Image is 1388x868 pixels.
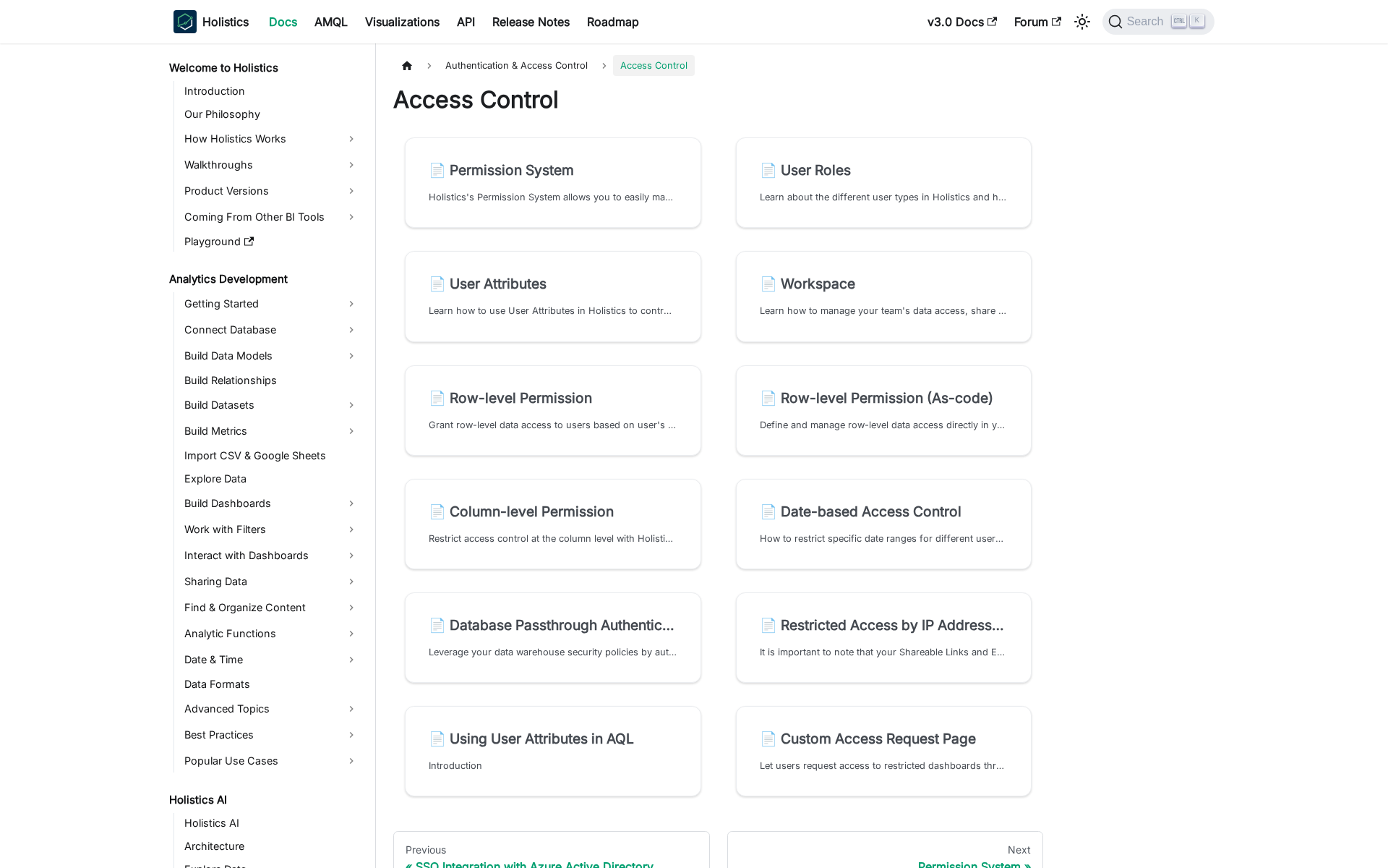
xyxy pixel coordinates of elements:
[180,446,363,466] a: Import CSV & Google Sheets
[760,503,1008,520] h2: Date-based Access Control
[429,304,677,318] p: Learn how to use User Attributes in Holistics to control data access with Dataset's Row-level Per...
[1071,10,1094,33] button: Switch between dark and light mode (currently light mode)
[760,389,1008,407] h2: Row-level Permission (As-code)
[405,479,701,569] a: 📄️ Column-level PermissionRestrict access control at the column level with Holistics' Column-leve...
[180,469,363,489] a: Explore Data
[393,85,1043,114] h1: Access Control
[173,10,197,33] img: Holistics
[180,836,363,856] a: Architecture
[180,205,363,229] a: Coming From Other BI Tools
[180,492,363,515] a: Build Dashboards
[760,161,1008,179] h2: User Roles
[180,318,363,341] a: Connect Database
[393,55,1043,76] nav: Breadcrumbs
[484,10,578,33] a: Release Notes
[736,706,1032,796] a: 📄️ Custom Access Request PageLet users request access to restricted dashboards through customized...
[180,544,363,567] a: Interact with Dashboards
[180,648,363,671] a: Date & Time
[180,81,363,101] a: Introduction
[260,10,306,33] a: Docs
[760,645,1008,659] p: It is important to note that your Shareable Links and Embedded Dashboards are publicly accessible...
[429,190,677,204] p: Holistics's Permission System allows you to easily manage permission control at Data Source and D...
[180,179,363,203] a: Product Versions
[429,759,677,773] p: Introduction
[180,697,363,720] a: Advanced Topics
[406,843,698,856] div: Previous
[405,365,701,456] a: 📄️ Row-level PermissionGrant row-level data access to users based on user's attributes data
[306,10,356,33] a: AMQL
[180,596,363,619] a: Find & Organize Content
[180,393,363,417] a: Build Datasets
[736,251,1032,341] a: 📄️ WorkspaceLearn how to manage your team's data access, share reports, and track progress with H...
[405,706,701,796] a: 📄️ Using User Attributes in AQLIntroduction
[760,759,1008,773] p: Let users request access to restricted dashboards through customized forms and workflows
[760,616,1008,634] h2: Restricted Access by IP Addresses (IP Whitelisting)
[165,790,363,810] a: Holistics AI
[578,10,648,33] a: Roadmap
[180,813,363,833] a: Holistics AI
[448,10,484,33] a: API
[429,616,677,634] h2: Database Passthrough Authentication
[405,251,701,341] a: 📄️ User AttributesLearn how to use User Attributes in Holistics to control data access with Datas...
[736,592,1032,683] a: 📄️ Restricted Access by IP Addresses (IP Whitelisting)It is important to note that your Shareable...
[180,292,363,315] a: Getting Started
[429,645,677,659] p: Leverage your data warehouse security policies by authenticating users with their individual data...
[165,58,363,78] a: Welcome to Holistics
[919,10,1006,33] a: v3.0 Docs
[180,674,363,694] a: Data Formats
[429,389,677,407] h2: Row-level Permission
[165,269,363,289] a: Analytics Development
[760,418,1008,432] p: Define and manage row-level data access directly in your dataset code for greater flexibility and...
[180,622,363,645] a: Analytic Functions
[180,518,363,541] a: Work with Filters
[202,13,249,30] b: Holistics
[429,532,677,545] p: Restrict access control at the column level with Holistics' Column-level Permission feature
[429,161,677,179] h2: Permission System
[760,304,1008,318] p: Learn how to manage your team's data access, share reports, and track progress with Holistics's w...
[180,344,363,367] a: Build Data Models
[736,479,1032,569] a: 📄️ Date-based Access ControlHow to restrict specific date ranges for different users/usergroups i...
[356,10,448,33] a: Visualizations
[429,503,677,520] h2: Column-level Permission
[180,153,363,176] a: Walkthroughs
[393,55,421,76] a: Home page
[429,418,677,432] p: Grant row-level data access to users based on user's attributes data
[159,43,376,868] nav: Docs sidebar
[1102,9,1214,35] button: Search (Ctrl+K)
[736,137,1032,228] a: 📄️ User RolesLearn about the different user types in Holistics and how they can help you streamli...
[760,532,1008,545] p: How to restrict specific date ranges for different users/usergroups in Holistics
[736,365,1032,456] a: 📄️ Row-level Permission (As-code)Define and manage row-level data access directly in your dataset...
[180,104,363,124] a: Our Philosophy
[180,420,363,443] a: Build Metrics
[405,592,701,683] a: 📄️ Database Passthrough AuthenticationLeverage your data warehouse security policies by authentic...
[429,730,677,747] h2: Using User Attributes in AQL
[760,730,1008,747] h2: Custom Access Request Page
[180,127,363,150] a: How Holistics Works
[1190,14,1204,27] kbd: K
[173,10,249,33] a: HolisticsHolistics
[613,55,695,76] span: Access Control
[405,137,701,228] a: 📄️ Permission SystemHolistics's Permission System allows you to easily manage permission control ...
[429,275,677,292] h2: User Attributes
[740,843,1032,856] div: Next
[180,370,363,391] a: Build Relationships
[760,275,1008,292] h2: Workspace
[180,749,363,773] a: Popular Use Cases
[1006,10,1070,33] a: Forum
[438,55,595,76] span: Authentication & Access Control
[180,231,363,252] a: Playground
[180,723,363,746] a: Best Practices
[760,190,1008,204] p: Learn about the different user types in Holistics and how they can help you streamline your workflow
[1123,15,1173,28] span: Search
[180,570,363,593] a: Sharing Data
